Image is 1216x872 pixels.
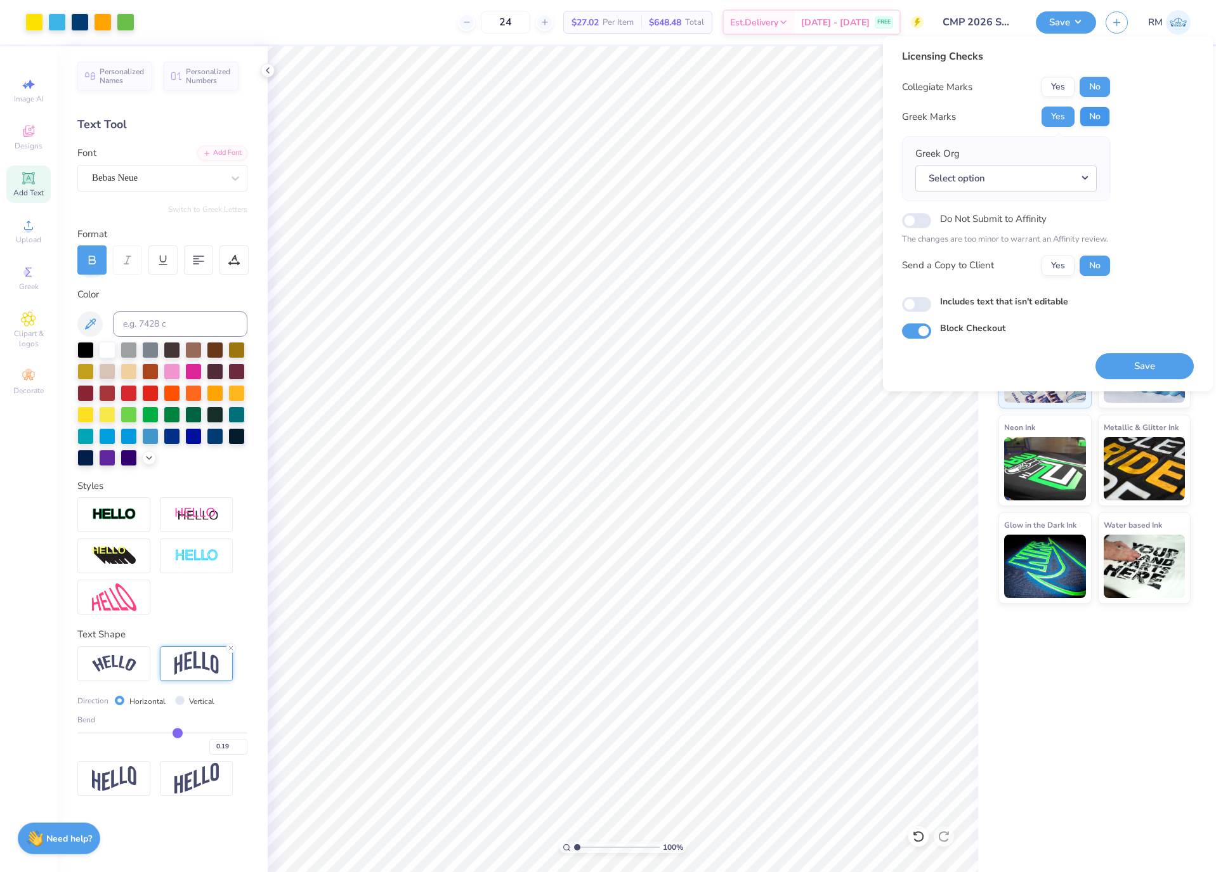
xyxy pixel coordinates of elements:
button: Switch to Greek Letters [168,204,247,214]
div: Styles [77,479,247,493]
img: Glow in the Dark Ink [1004,535,1086,598]
span: Upload [16,235,41,245]
span: Personalized Numbers [186,67,231,85]
span: Decorate [13,386,44,396]
div: Format [77,227,249,242]
div: Color [77,287,247,302]
span: Add Text [13,188,44,198]
span: Total [685,16,704,29]
label: Horizontal [129,696,166,707]
div: Licensing Checks [902,49,1110,64]
button: Yes [1042,256,1075,276]
span: $648.48 [649,16,681,29]
img: 3d Illusion [92,546,136,566]
div: Send a Copy to Client [902,258,994,273]
input: – – [481,11,530,34]
span: Direction [77,695,108,706]
div: Collegiate Marks [902,80,972,94]
span: Designs [15,141,42,151]
img: Flag [92,766,136,791]
div: Add Font [197,146,247,160]
div: Greek Marks [902,110,956,124]
span: FREE [877,18,891,27]
div: Text Shape [77,627,247,642]
label: Block Checkout [940,322,1005,335]
strong: Need help? [46,833,92,845]
img: Shadow [174,507,219,523]
label: Do Not Submit to Affinity [940,211,1047,227]
label: Vertical [189,696,214,707]
input: e.g. 7428 c [113,311,247,337]
span: RM [1148,15,1163,30]
img: Arc [92,655,136,672]
label: Includes text that isn't editable [940,295,1068,308]
button: No [1080,77,1110,97]
span: Greek [19,282,39,292]
button: No [1080,256,1110,276]
label: Font [77,146,96,160]
span: $27.02 [572,16,599,29]
span: Bend [77,714,95,726]
button: Select option [915,166,1097,192]
span: Image AI [14,94,44,104]
span: [DATE] - [DATE] [801,16,870,29]
button: No [1080,107,1110,127]
img: Stroke [92,507,136,522]
span: Personalized Names [100,67,145,85]
span: Clipart & logos [6,329,51,349]
input: Untitled Design [933,10,1026,35]
span: 100 % [663,842,683,853]
img: Neon Ink [1004,437,1086,500]
button: Save [1036,11,1096,34]
span: Est. Delivery [730,16,778,29]
img: Water based Ink [1104,535,1186,598]
img: Rise [174,763,219,794]
img: Ronald Manipon [1166,10,1191,35]
span: Per Item [603,16,634,29]
img: Negative Space [174,549,219,563]
p: The changes are too minor to warrant an Affinity review. [902,233,1110,246]
a: RM [1148,10,1191,35]
div: Text Tool [77,116,247,133]
label: Greek Org [915,146,960,161]
span: Metallic & Glitter Ink [1104,420,1179,434]
span: Neon Ink [1004,420,1035,434]
button: Yes [1042,107,1075,127]
button: Yes [1042,77,1075,97]
span: Glow in the Dark Ink [1004,518,1076,531]
img: Metallic & Glitter Ink [1104,437,1186,500]
button: Save [1095,353,1194,379]
img: Free Distort [92,583,136,611]
img: Arch [174,651,219,675]
span: Water based Ink [1104,518,1162,531]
